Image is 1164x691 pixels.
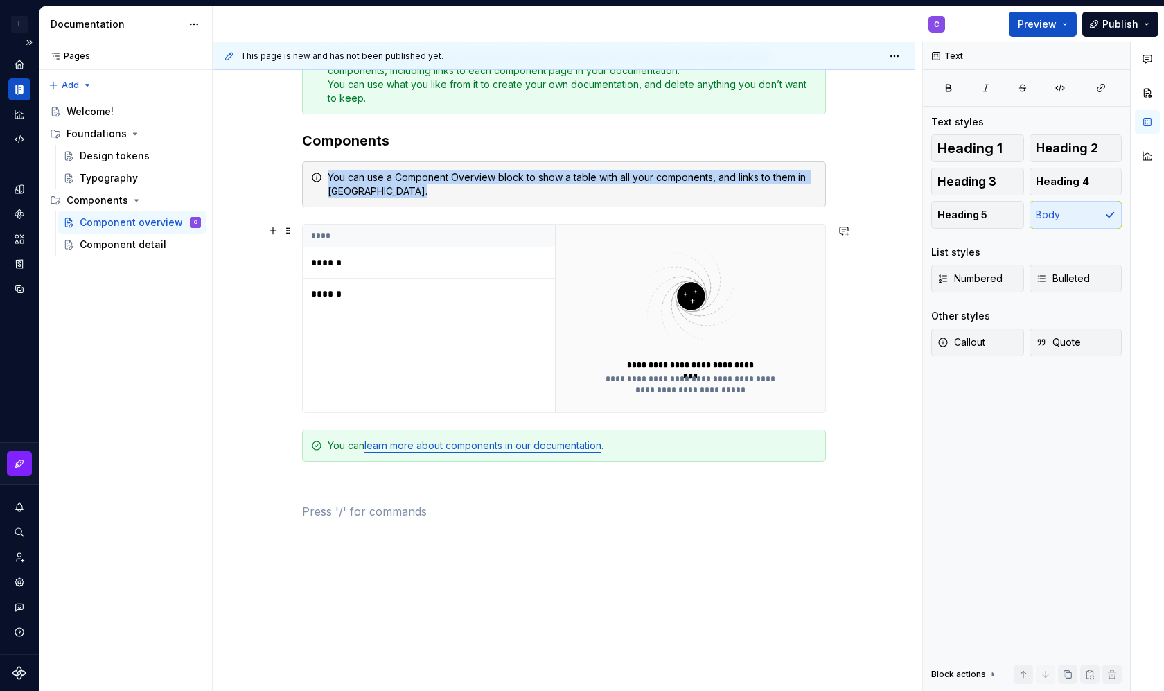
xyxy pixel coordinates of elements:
button: Heading 2 [1030,134,1122,162]
div: Text styles [931,115,984,129]
div: Block actions [931,669,986,680]
button: Contact support [8,596,30,618]
div: Typography [80,171,138,185]
span: Heading 5 [937,208,987,222]
a: Welcome! [44,100,206,123]
span: Callout [937,335,985,349]
div: List styles [931,245,980,259]
div: This template contains a suggested page layout for showing an overview of your design system comp... [328,50,817,105]
span: Heading 2 [1036,141,1098,155]
span: Heading 4 [1036,175,1089,189]
div: Foundations [44,123,206,145]
span: Quote [1036,335,1081,349]
span: Publish [1102,17,1138,31]
a: Documentation [8,78,30,100]
span: Numbered [937,272,1003,286]
svg: Supernova Logo [12,666,26,680]
div: Block actions [931,665,998,684]
div: C [934,19,940,30]
button: Heading 1 [931,134,1024,162]
span: Add [62,80,79,91]
button: Expand sidebar [19,33,39,52]
a: Code automation [8,128,30,150]
div: C [194,216,197,229]
button: Heading 5 [931,201,1024,229]
button: Heading 4 [1030,168,1122,195]
span: Bulleted [1036,272,1090,286]
a: Design tokens [8,178,30,200]
button: L [3,9,36,39]
div: You can . [328,439,817,453]
button: Search ⌘K [8,521,30,543]
a: Storybook stories [8,253,30,275]
button: Notifications [8,496,30,518]
a: Home [8,53,30,76]
div: You can use a Component Overview block to show a table with all your components, and links to the... [328,170,817,198]
div: Components [44,189,206,211]
a: Typography [58,167,206,189]
div: Other styles [931,309,990,323]
button: Numbered [931,265,1024,292]
button: Bulleted [1030,265,1122,292]
button: Callout [931,329,1024,356]
a: Analytics [8,103,30,125]
div: Components [67,193,128,207]
a: learn more about components in our documentation [364,439,601,451]
a: Component overviewC [58,211,206,234]
span: This page is new and has not been published yet. [240,51,443,62]
div: Pages [44,51,90,62]
a: Invite team [8,546,30,568]
div: Design tokens [80,149,150,163]
button: Quote [1030,329,1122,356]
a: Design tokens [58,145,206,167]
button: Publish [1082,12,1158,37]
div: Foundations [67,127,127,141]
a: Assets [8,228,30,250]
div: Welcome! [67,105,114,119]
button: Heading 3 [931,168,1024,195]
div: Page tree [44,100,206,256]
div: Documentation [51,17,182,31]
button: Add [44,76,96,95]
button: Preview [1009,12,1077,37]
a: Data sources [8,278,30,300]
h3: Components [302,131,826,150]
span: Heading 1 [937,141,1003,155]
span: Heading 3 [937,175,996,189]
div: Component detail [80,238,166,252]
div: L [11,16,28,33]
span: Preview [1018,17,1057,31]
div: Component overview [80,216,183,229]
a: Settings [8,571,30,593]
a: Component detail [58,234,206,256]
a: Components [8,203,30,225]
